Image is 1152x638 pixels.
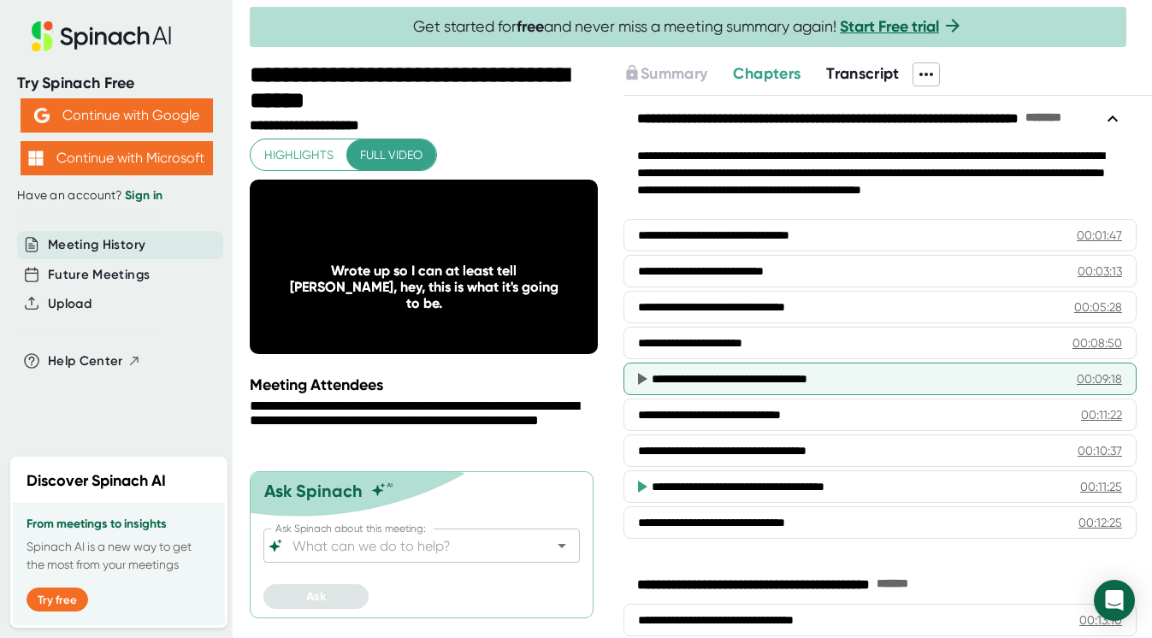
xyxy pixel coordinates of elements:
button: Ask [263,584,369,609]
button: Highlights [251,139,347,171]
button: Upload [48,294,92,314]
div: 00:03:13 [1078,263,1122,280]
button: Transcript [826,62,900,86]
button: Continue with Google [21,98,213,133]
div: 00:13:10 [1079,611,1122,629]
button: Try free [27,588,88,611]
div: 00:12:25 [1078,514,1122,531]
div: Upgrade to access [623,62,733,86]
div: Have an account? [17,188,216,204]
button: Continue with Microsoft [21,141,213,175]
span: Highlights [264,145,334,166]
p: Spinach AI is a new way to get the most from your meetings [27,538,211,574]
button: Meeting History [48,235,145,255]
button: Chapters [733,62,800,86]
h3: From meetings to insights [27,517,211,531]
h2: Discover Spinach AI [27,470,166,493]
button: Help Center [48,351,141,371]
div: 00:11:22 [1081,406,1122,423]
a: Sign in [125,188,162,203]
div: 00:05:28 [1074,298,1122,316]
span: Chapters [733,64,800,83]
div: Meeting Attendees [250,375,602,394]
a: Start Free trial [840,17,939,36]
button: Open [550,534,574,558]
div: 00:09:18 [1077,370,1122,387]
div: Ask Spinach [264,481,363,501]
span: Ask [306,589,326,604]
button: Full video [346,139,436,171]
div: 00:08:50 [1072,334,1122,351]
button: Summary [623,62,707,86]
div: Try Spinach Free [17,74,216,93]
div: 00:11:25 [1080,478,1122,495]
span: Full video [360,145,422,166]
div: 00:01:47 [1077,227,1122,244]
div: 00:10:37 [1078,442,1122,459]
span: Help Center [48,351,123,371]
span: Get started for and never miss a meeting summary again! [413,17,963,37]
span: Summary [641,64,707,83]
div: Open Intercom Messenger [1094,580,1135,621]
input: What can we do to help? [289,534,524,558]
b: free [517,17,544,36]
button: Future Meetings [48,265,150,285]
span: Transcript [826,64,900,83]
img: Aehbyd4JwY73AAAAAElFTkSuQmCC [34,108,50,123]
div: Wrote up so I can at least tell [PERSON_NAME], hey, this is what it's going to be. [285,263,564,311]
